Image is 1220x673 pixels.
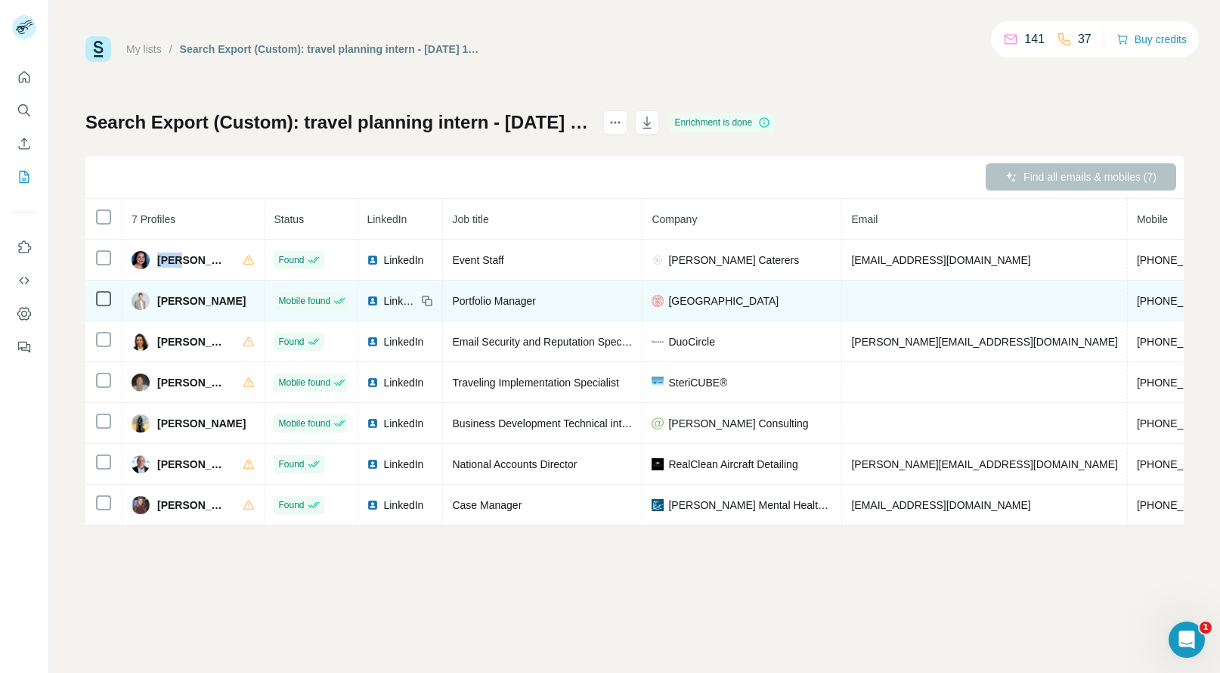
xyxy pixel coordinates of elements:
[383,334,423,349] span: LinkedIn
[383,457,423,472] span: LinkedIn
[383,253,423,268] span: LinkedIn
[278,498,304,512] span: Found
[278,457,304,471] span: Found
[851,254,1030,266] span: [EMAIL_ADDRESS][DOMAIN_NAME]
[670,113,775,132] div: Enrichment is done
[157,253,228,268] span: [PERSON_NAME]
[157,375,228,390] span: [PERSON_NAME]
[603,110,627,135] button: actions
[652,417,664,430] img: company-logo
[367,377,379,389] img: LinkedIn logo
[1169,622,1205,658] iframe: Intercom live chat
[851,458,1117,470] span: [PERSON_NAME][EMAIL_ADDRESS][DOMAIN_NAME]
[132,414,150,433] img: Avatar
[132,251,150,269] img: Avatar
[126,43,162,55] a: My lists
[367,254,379,266] img: LinkedIn logo
[132,455,150,473] img: Avatar
[652,336,664,348] img: company-logo
[132,496,150,514] img: Avatar
[180,42,480,57] div: Search Export (Custom): travel planning intern - [DATE] 13:31
[157,293,246,309] span: [PERSON_NAME]
[452,336,643,348] span: Email Security and Reputation Specialist
[12,163,36,191] button: My lists
[452,417,636,430] span: Business Development Technical intern
[12,130,36,157] button: Enrich CSV
[452,458,577,470] span: National Accounts Director
[1116,29,1187,50] button: Buy credits
[157,416,246,431] span: [PERSON_NAME]
[452,254,503,266] span: Event Staff
[668,375,727,390] span: SteriCUBE®
[452,377,618,389] span: Traveling Implementation Specialist
[652,254,664,266] img: company-logo
[12,267,36,294] button: Use Surfe API
[132,374,150,392] img: Avatar
[278,376,330,389] span: Mobile found
[367,336,379,348] img: LinkedIn logo
[12,97,36,124] button: Search
[652,295,664,307] img: company-logo
[383,293,416,309] span: LinkedIn
[12,234,36,261] button: Use Surfe on LinkedIn
[851,213,878,225] span: Email
[278,335,304,349] span: Found
[12,333,36,361] button: Feedback
[668,416,808,431] span: [PERSON_NAME] Consulting
[278,417,330,430] span: Mobile found
[169,42,172,57] li: /
[367,295,379,307] img: LinkedIn logo
[274,213,304,225] span: Status
[452,499,522,511] span: Case Manager
[12,64,36,91] button: Quick start
[383,498,423,513] span: LinkedIn
[157,334,228,349] span: [PERSON_NAME]
[652,377,664,389] img: company-logo
[652,499,664,511] img: company-logo
[668,498,832,513] span: [PERSON_NAME] Mental Health Services
[452,295,536,307] span: Portfolio Manager
[278,253,304,267] span: Found
[1137,213,1168,225] span: Mobile
[132,213,175,225] span: 7 Profiles
[851,336,1117,348] span: [PERSON_NAME][EMAIL_ADDRESS][DOMAIN_NAME]
[452,213,488,225] span: Job title
[278,294,330,308] span: Mobile found
[367,458,379,470] img: LinkedIn logo
[383,375,423,390] span: LinkedIn
[157,457,228,472] span: [PERSON_NAME]
[367,213,407,225] span: LinkedIn
[367,417,379,430] img: LinkedIn logo
[668,293,779,309] span: [GEOGRAPHIC_DATA]
[12,300,36,327] button: Dashboard
[383,416,423,431] span: LinkedIn
[85,110,590,135] h1: Search Export (Custom): travel planning intern - [DATE] 13:31
[132,333,150,351] img: Avatar
[668,457,797,472] span: RealClean Aircraft Detailing
[157,498,228,513] span: [PERSON_NAME]
[1200,622,1212,634] span: 1
[668,253,799,268] span: [PERSON_NAME] Caterers
[668,334,714,349] span: DuoCircle
[851,499,1030,511] span: [EMAIL_ADDRESS][DOMAIN_NAME]
[652,213,697,225] span: Company
[652,458,664,470] img: company-logo
[1024,30,1045,48] p: 141
[85,36,111,62] img: Surfe Logo
[1078,30,1091,48] p: 37
[367,499,379,511] img: LinkedIn logo
[132,292,150,310] img: Avatar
